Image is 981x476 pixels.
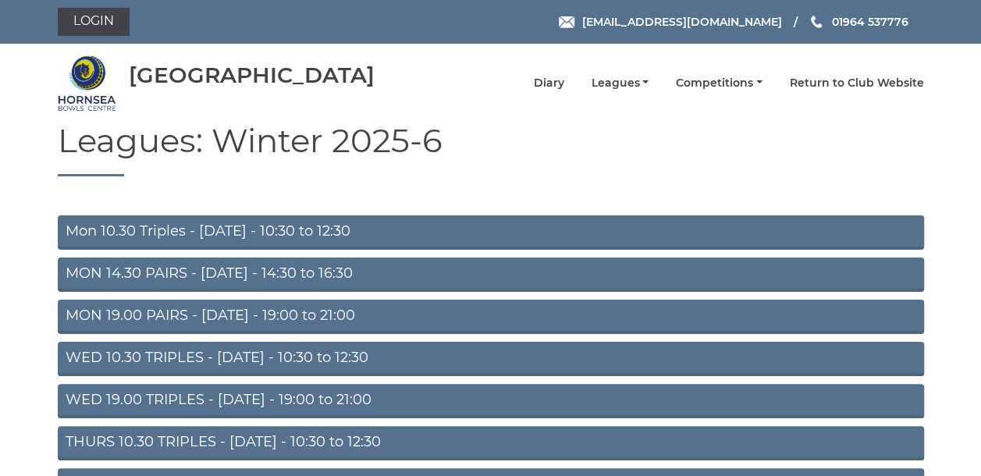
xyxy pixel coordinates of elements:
[811,16,822,28] img: Phone us
[790,76,924,91] a: Return to Club Website
[58,258,924,292] a: MON 14.30 PAIRS - [DATE] - 14:30 to 16:30
[58,300,924,334] a: MON 19.00 PAIRS - [DATE] - 19:00 to 21:00
[58,384,924,418] a: WED 19.00 TRIPLES - [DATE] - 19:00 to 21:00
[559,16,574,28] img: Email
[58,342,924,376] a: WED 10.30 TRIPLES - [DATE] - 10:30 to 12:30
[58,215,924,250] a: Mon 10.30 Triples - [DATE] - 10:30 to 12:30
[591,76,649,91] a: Leagues
[581,15,781,29] span: [EMAIL_ADDRESS][DOMAIN_NAME]
[129,63,375,87] div: [GEOGRAPHIC_DATA]
[809,13,908,30] a: Phone us 01964 537776
[58,8,130,36] a: Login
[831,15,908,29] span: 01964 537776
[676,76,762,91] a: Competitions
[58,54,116,112] img: Hornsea Bowls Centre
[559,13,781,30] a: Email [EMAIL_ADDRESS][DOMAIN_NAME]
[533,76,563,91] a: Diary
[58,426,924,460] a: THURS 10.30 TRIPLES - [DATE] - 10:30 to 12:30
[58,123,924,176] h1: Leagues: Winter 2025-6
